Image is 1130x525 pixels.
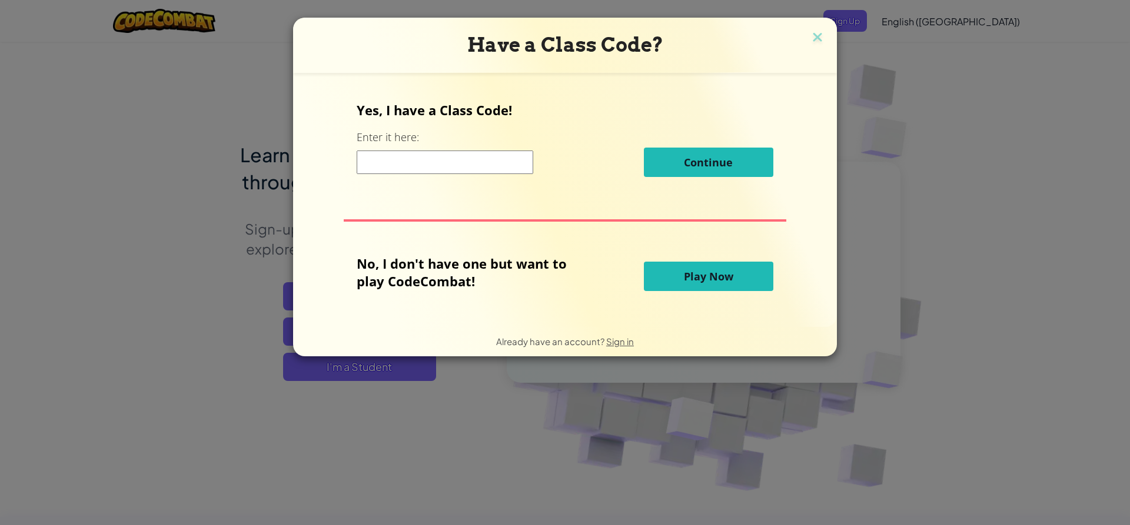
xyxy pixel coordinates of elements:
span: Play Now [684,269,733,283]
span: Already have an account? [496,336,606,347]
a: Sign in [606,336,634,347]
p: Yes, I have a Class Code! [357,101,773,119]
p: No, I don't have one but want to play CodeCombat! [357,255,584,290]
button: Play Now [644,262,773,291]
label: Enter it here: [357,130,419,145]
span: Continue [684,155,733,169]
img: close icon [810,29,825,47]
button: Continue [644,148,773,177]
span: Have a Class Code? [467,33,663,56]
